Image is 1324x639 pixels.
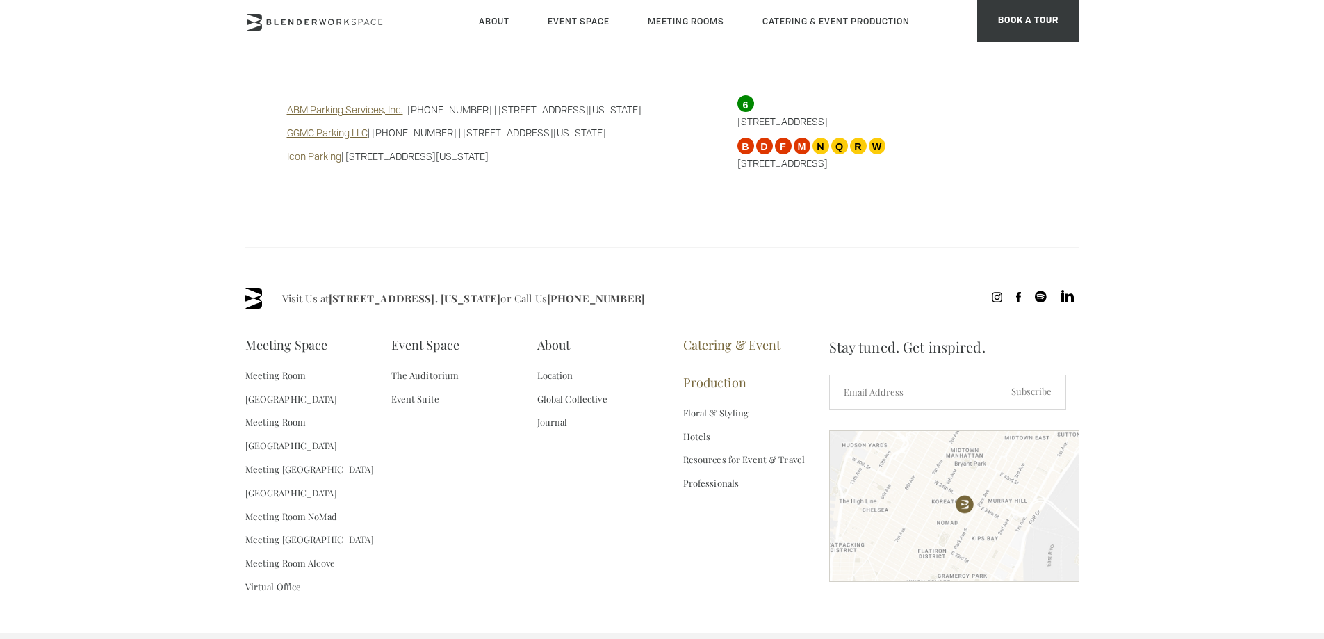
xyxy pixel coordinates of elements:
span: Stay tuned. Get inspired. [829,326,1079,368]
p: | [PHONE_NUMBER] | [STREET_ADDRESS][US_STATE] [287,126,700,140]
span: R [850,138,867,154]
a: The Auditorium [391,364,459,387]
a: Journal [537,410,568,434]
span: M [794,138,810,154]
span: Q [831,138,848,154]
span: F [775,138,792,154]
input: Subscribe [997,375,1066,410]
a: [GEOGRAPHIC_DATA] [245,481,337,505]
a: Floral & Styling [683,401,749,425]
span: 6 [737,95,754,112]
a: Meeting Room NoMad [245,505,337,528]
a: Virtual Office [245,575,302,599]
p: | [STREET_ADDRESS][US_STATE] [287,149,700,163]
a: ABM Parking Services, Inc. [287,103,403,116]
a: Catering & Event Production [683,326,829,401]
a: Resources for Event & Travel Professionals [683,448,829,495]
a: Meeting [GEOGRAPHIC_DATA] [245,528,374,551]
p: | [PHONE_NUMBER] | [STREET_ADDRESS][US_STATE] [287,103,700,117]
iframe: Chat Widget [1074,461,1324,639]
a: Meeting Space [245,326,328,364]
a: GGMC Parking LLC [287,126,368,139]
a: Location [537,364,573,387]
span: N [812,138,829,154]
a: Event Space [391,326,459,364]
span: W [869,138,885,154]
a: Hotels [683,425,711,448]
a: [PHONE_NUMBER] [547,291,645,305]
p: [STREET_ADDRESS] [737,95,1038,128]
span: Visit Us at or Call Us [282,288,645,309]
p: [STREET_ADDRESS] [737,138,1038,170]
span: B [737,138,754,154]
a: Meeting Room [GEOGRAPHIC_DATA] [245,410,391,458]
a: Event Suite [391,387,439,411]
a: Meeting Room [GEOGRAPHIC_DATA] [245,364,391,411]
input: Email Address [829,375,997,410]
a: Icon Parking [287,149,341,163]
a: Meeting [GEOGRAPHIC_DATA] [245,458,374,481]
span: D [756,138,773,154]
a: About [537,326,571,364]
a: Global Collective [537,387,607,411]
a: Meeting Room Alcove [245,551,335,575]
a: [STREET_ADDRESS]. [US_STATE] [329,291,500,305]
